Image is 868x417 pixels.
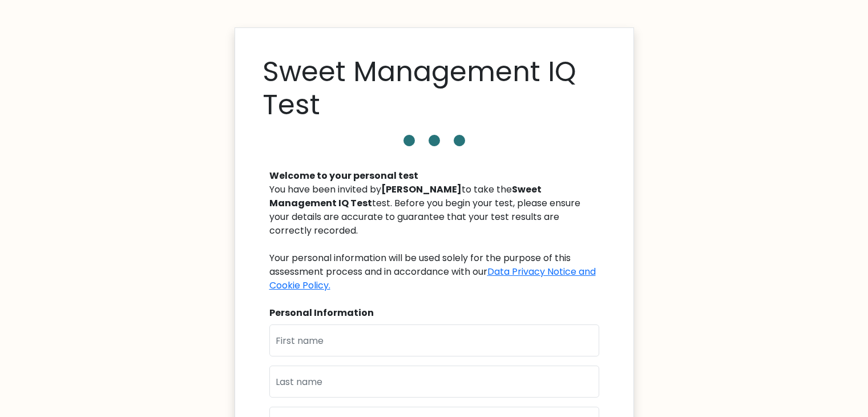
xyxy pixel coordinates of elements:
div: Welcome to your personal test [269,169,599,183]
b: [PERSON_NAME] [381,183,462,196]
b: Sweet Management IQ Test [269,183,542,210]
div: Personal Information [269,306,599,320]
input: Last name [269,366,599,398]
h1: Sweet Management IQ Test [263,55,606,121]
input: First name [269,324,599,356]
div: You have been invited by to take the test. Before you begin your test, please ensure your details... [269,183,599,292]
a: Data Privacy Notice and Cookie Policy. [269,265,596,292]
